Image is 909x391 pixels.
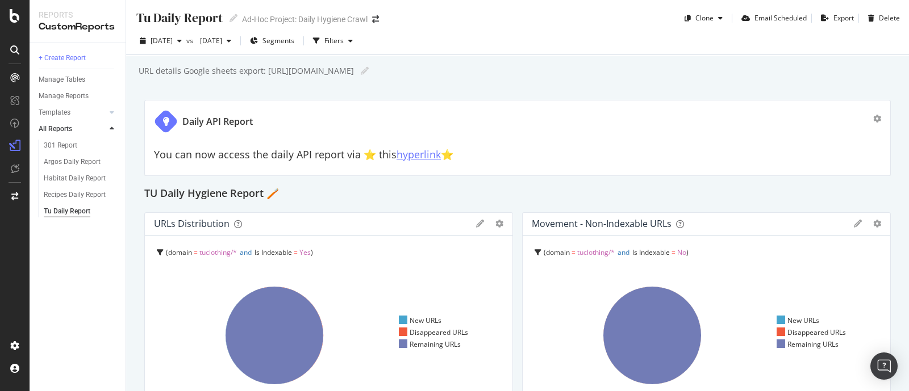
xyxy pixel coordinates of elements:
span: and [240,247,252,257]
a: hyperlink [397,148,441,161]
div: Disappeared URLs [399,327,469,337]
a: All Reports [39,123,106,135]
button: Clone [680,9,727,27]
div: Argos Daily Report [44,156,101,168]
a: Recipes Daily Report [44,189,118,201]
div: All Reports [39,123,72,135]
div: Daily API Report [182,115,253,128]
span: = [672,247,676,257]
span: Yes [299,247,311,257]
div: Email Scheduled [754,13,807,23]
div: Movement - non-indexable URLs [532,218,672,229]
span: Segments [262,36,294,45]
span: = [294,247,298,257]
div: Recipes Daily Report [44,189,106,201]
a: Manage Tables [39,74,118,86]
span: tuclothing/* [199,247,237,257]
a: 301 Report [44,140,118,152]
div: gear [495,220,503,228]
div: Remaining URLs [777,339,839,349]
div: New URLs [777,316,820,325]
button: Filters [308,32,357,50]
div: Daily API ReportYou can now access the daily API report via ⭐️ thishyperlink⭐️ [144,100,891,176]
a: + Create Report [39,52,118,64]
span: Is Indexable [632,247,670,257]
i: Edit report name [230,14,237,22]
div: Manage Tables [39,74,85,86]
i: Edit report name [361,67,369,75]
span: 2025 Aug. 6th [195,36,222,45]
button: Segments [245,32,299,50]
span: vs [186,36,195,45]
div: URL details Google sheets export: [URL][DOMAIN_NAME] [137,65,354,77]
div: CustomReports [39,20,116,33]
div: Filters [324,36,344,45]
span: tuclothing/* [577,247,615,257]
div: Reports [39,9,116,20]
button: Export [816,9,854,27]
div: Habitat Daily Report [44,173,106,184]
button: [DATE] [135,32,186,50]
a: Templates [39,107,106,119]
h2: You can now access the daily API report via ⭐️ this ⭐️ [154,149,881,161]
span: and [618,247,629,257]
span: Is Indexable [255,247,292,257]
div: Ad-Hoc Project: Daily Hygiene Crawl [242,14,368,25]
div: TU Daily Hygiene Report 🪥 [144,185,891,203]
span: 2025 Sep. 3rd [151,36,173,45]
div: Open Intercom Messenger [870,352,898,380]
span: No [677,247,686,257]
h2: TU Daily Hygiene Report 🪥 [144,185,279,203]
div: + Create Report [39,52,86,64]
a: Tu Daily Report [44,205,118,217]
div: 301 Report [44,140,77,152]
div: Export [833,13,854,23]
div: Clone [695,13,714,23]
div: Remaining URLs [399,339,461,349]
button: Email Scheduled [737,9,807,27]
a: Argos Daily Report [44,156,118,168]
a: Habitat Daily Report [44,173,118,184]
button: [DATE] [195,32,236,50]
span: domain [168,247,192,257]
div: Delete [879,13,900,23]
div: URLs Distribution [154,218,230,229]
div: Tu Daily Report [44,205,90,217]
span: domain [546,247,570,257]
div: Templates [39,107,70,119]
div: Manage Reports [39,90,89,102]
div: Tu Daily Report [135,9,223,27]
span: = [572,247,576,257]
div: New URLs [399,316,442,325]
div: arrow-right-arrow-left [372,15,379,23]
div: gear [873,220,881,228]
a: Manage Reports [39,90,118,102]
div: Disappeared URLs [777,327,847,337]
span: = [194,247,198,257]
div: gear [873,115,881,123]
button: Delete [864,9,900,27]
